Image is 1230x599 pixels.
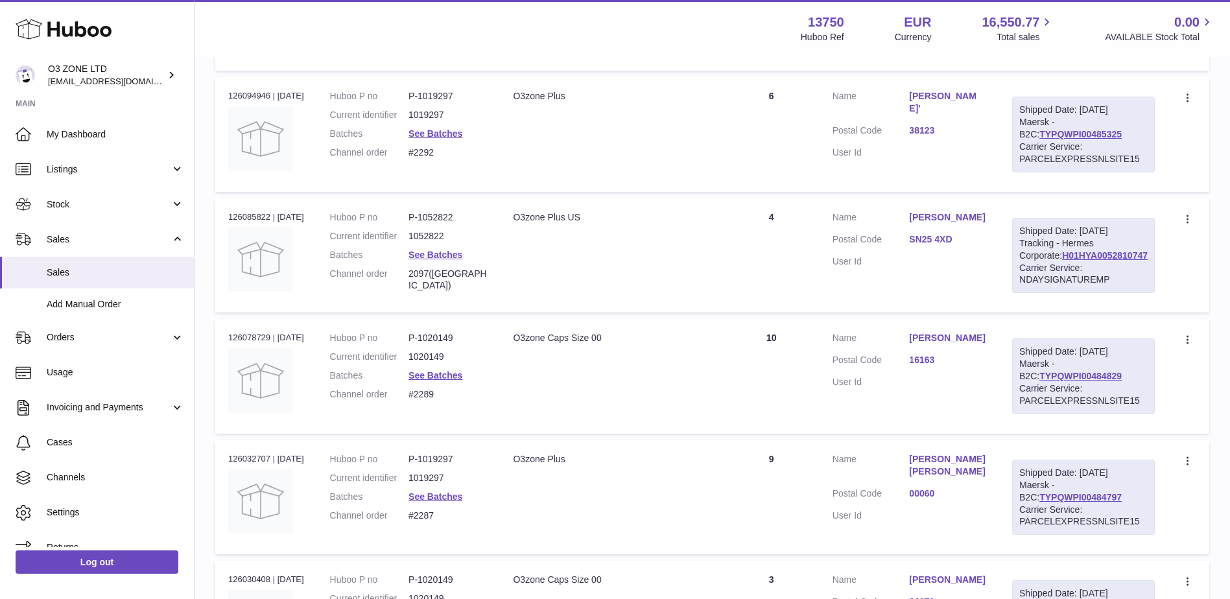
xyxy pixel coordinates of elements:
a: [PERSON_NAME] [909,332,986,344]
div: Shipped Date: [DATE] [1019,225,1148,237]
dt: Current identifier [330,351,408,363]
div: O3zone Plus [513,453,710,465]
dd: P-1019297 [408,90,487,102]
dt: Name [833,211,910,227]
dt: Channel order [330,388,408,401]
div: Carrier Service: PARCELEXPRESSNLSITE15 [1019,141,1148,165]
dt: Batches [330,249,408,261]
dd: P-1020149 [408,574,487,586]
a: SN25 4XD [909,233,986,246]
td: 4 [724,198,820,312]
dt: Huboo P no [330,453,408,465]
dt: Current identifier [330,109,408,121]
span: AVAILABLE Stock Total [1105,31,1214,43]
span: [EMAIL_ADDRESS][DOMAIN_NAME] [48,76,191,86]
a: H01HYA0052810747 [1062,250,1148,261]
div: Carrier Service: PARCELEXPRESSNLSITE15 [1019,504,1148,528]
div: 126032707 | [DATE] [228,453,304,465]
a: [PERSON_NAME] [909,574,986,586]
dt: Huboo P no [330,90,408,102]
dt: Current identifier [330,472,408,484]
dt: User Id [833,510,910,522]
span: Sales [47,233,171,246]
span: My Dashboard [47,128,184,141]
div: Huboo Ref [801,31,844,43]
div: Currency [895,31,932,43]
div: Maersk - B2C: [1012,460,1155,535]
dt: Huboo P no [330,574,408,586]
strong: EUR [904,14,931,31]
div: 126030408 | [DATE] [228,574,304,585]
dd: 1019297 [408,109,487,121]
a: TYPQWPI00484797 [1039,492,1122,502]
a: 16163 [909,354,986,366]
div: Carrier Service: NDAYSIGNATUREMP [1019,262,1148,287]
dt: Postal Code [833,233,910,249]
dt: Postal Code [833,354,910,370]
a: TYPQWPI00484829 [1039,371,1122,381]
div: Tracking - Hermes Corporate: [1012,218,1155,293]
dt: User Id [833,255,910,268]
div: O3 ZONE LTD [48,63,165,88]
a: [PERSON_NAME] [PERSON_NAME] [909,453,986,478]
a: Log out [16,550,178,574]
dt: Channel order [330,147,408,159]
dt: Postal Code [833,124,910,140]
a: 0.00 AVAILABLE Stock Total [1105,14,1214,43]
img: no-photo-large.jpg [228,106,293,171]
a: See Batches [408,128,462,139]
td: 9 [724,440,820,554]
span: 0.00 [1174,14,1200,31]
a: See Batches [408,250,462,260]
div: O3zone Caps Size 00 [513,574,710,586]
dt: User Id [833,147,910,159]
div: 126078729 | [DATE] [228,332,304,344]
dt: Name [833,574,910,589]
dd: #2287 [408,510,487,522]
dt: Huboo P no [330,211,408,224]
a: [PERSON_NAME]' [909,90,986,115]
dt: Batches [330,370,408,382]
dd: P-1019297 [408,453,487,465]
img: no-photo-large.jpg [228,348,293,413]
dd: 2097([GEOGRAPHIC_DATA]) [408,268,487,292]
div: Shipped Date: [DATE] [1019,346,1148,358]
div: Carrier Service: PARCELEXPRESSNLSITE15 [1019,382,1148,407]
span: Usage [47,366,184,379]
dd: P-1052822 [408,211,487,224]
span: Cases [47,436,184,449]
span: Add Manual Order [47,298,184,311]
span: Channels [47,471,184,484]
dt: Name [833,90,910,118]
dt: Postal Code [833,487,910,503]
dd: P-1020149 [408,332,487,344]
div: O3zone Caps Size 00 [513,332,710,344]
dt: Huboo P no [330,332,408,344]
dt: Batches [330,128,408,140]
span: Sales [47,266,184,279]
span: 16,550.77 [982,14,1039,31]
a: See Batches [408,370,462,381]
dd: #2289 [408,388,487,401]
div: 126094946 | [DATE] [228,90,304,102]
span: Returns [47,541,184,554]
span: Total sales [997,31,1054,43]
td: 10 [724,319,820,433]
span: Invoicing and Payments [47,401,171,414]
dt: Batches [330,491,408,503]
dt: Current identifier [330,230,408,242]
div: O3zone Plus [513,90,710,102]
a: See Batches [408,491,462,502]
strong: 13750 [808,14,844,31]
dd: #2292 [408,147,487,159]
div: Maersk - B2C: [1012,97,1155,172]
a: 38123 [909,124,986,137]
div: 126085822 | [DATE] [228,211,304,223]
span: Stock [47,198,171,211]
dt: Channel order [330,268,408,292]
img: hello@o3zoneltd.co.uk [16,65,35,85]
a: 16,550.77 Total sales [982,14,1054,43]
dd: 1019297 [408,472,487,484]
div: Shipped Date: [DATE] [1019,467,1148,479]
div: Shipped Date: [DATE] [1019,104,1148,116]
